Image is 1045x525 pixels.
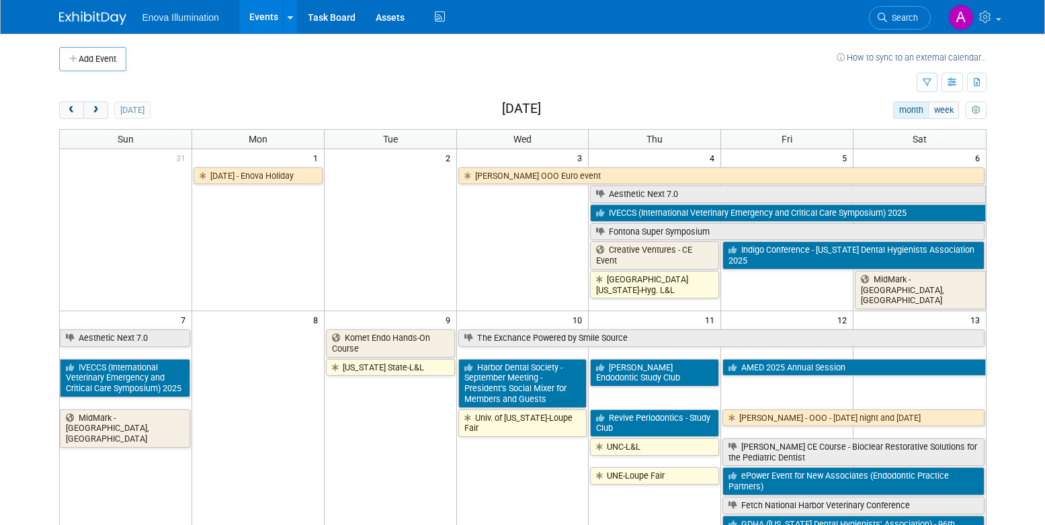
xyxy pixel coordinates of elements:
[590,186,985,203] a: Aesthetic Next 7.0
[972,106,980,115] i: Personalize Calendar
[708,149,720,166] span: 4
[458,329,985,347] a: The Exchance Powered by Smile Source
[458,359,587,408] a: Harbor Dental Society - September Meeting - President’s Social Mixer for Members and Guests
[722,409,984,427] a: [PERSON_NAME] - OOO - [DATE] night and [DATE]
[60,359,190,397] a: IVECCS (International Veterinary Emergency and Critical Care Symposium) 2025
[590,467,719,485] a: UNE-Loupe Fair
[590,241,719,269] a: Creative Ventures - CE Event
[59,47,126,71] button: Add Event
[722,359,985,376] a: AMED 2025 Annual Session
[326,359,455,376] a: [US_STATE] State-L&L
[893,102,929,119] button: month
[887,13,918,23] span: Search
[444,311,456,328] span: 9
[458,409,587,437] a: Univ. of [US_STATE]-Loupe Fair
[590,204,985,222] a: IVECCS (International Veterinary Emergency and Critical Care Symposium) 2025
[590,223,984,241] a: Fontona Super Symposium
[118,134,134,145] span: Sun
[576,149,588,166] span: 3
[722,438,984,466] a: [PERSON_NAME] CE Course - Bioclear Restorative Solutions for the Pediatric Dentist
[704,311,720,328] span: 11
[59,102,84,119] button: prev
[194,167,323,185] a: [DATE] - Enova Holiday
[948,5,974,30] img: Abby Nelson
[928,102,959,119] button: week
[836,311,853,328] span: 12
[722,241,984,269] a: Indigo Conference - [US_STATE] Dental Hygienists Association 2025
[312,149,324,166] span: 1
[782,134,792,145] span: Fri
[175,149,192,166] span: 31
[326,329,455,357] a: Komet Endo Hands-On Course
[966,102,986,119] button: myCustomButton
[458,167,985,185] a: [PERSON_NAME] OOO Euro event
[502,102,541,116] h2: [DATE]
[312,311,324,328] span: 8
[722,467,984,495] a: ePower Event for New Associates (Endodontic Practice Partners)
[913,134,927,145] span: Sat
[646,134,663,145] span: Thu
[60,409,190,448] a: MidMark - [GEOGRAPHIC_DATA], [GEOGRAPHIC_DATA]
[590,409,719,437] a: Revive Periodontics - Study Club
[114,102,150,119] button: [DATE]
[969,311,986,328] span: 13
[590,359,719,387] a: [PERSON_NAME] Endodontic Study Club
[974,149,986,166] span: 6
[722,497,984,514] a: Fetch National Harbor Veterinary Conference
[142,12,219,23] span: Enova Illumination
[590,438,719,456] a: UNC-L&L
[83,102,108,119] button: next
[837,52,987,63] a: How to sync to an external calendar...
[383,134,398,145] span: Tue
[841,149,853,166] span: 5
[179,311,192,328] span: 7
[59,11,126,25] img: ExhibitDay
[855,271,985,309] a: MidMark - [GEOGRAPHIC_DATA], [GEOGRAPHIC_DATA]
[513,134,532,145] span: Wed
[60,329,190,347] a: Aesthetic Next 7.0
[249,134,267,145] span: Mon
[444,149,456,166] span: 2
[869,6,931,30] a: Search
[590,271,719,298] a: [GEOGRAPHIC_DATA][US_STATE]-Hyg. L&L
[571,311,588,328] span: 10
